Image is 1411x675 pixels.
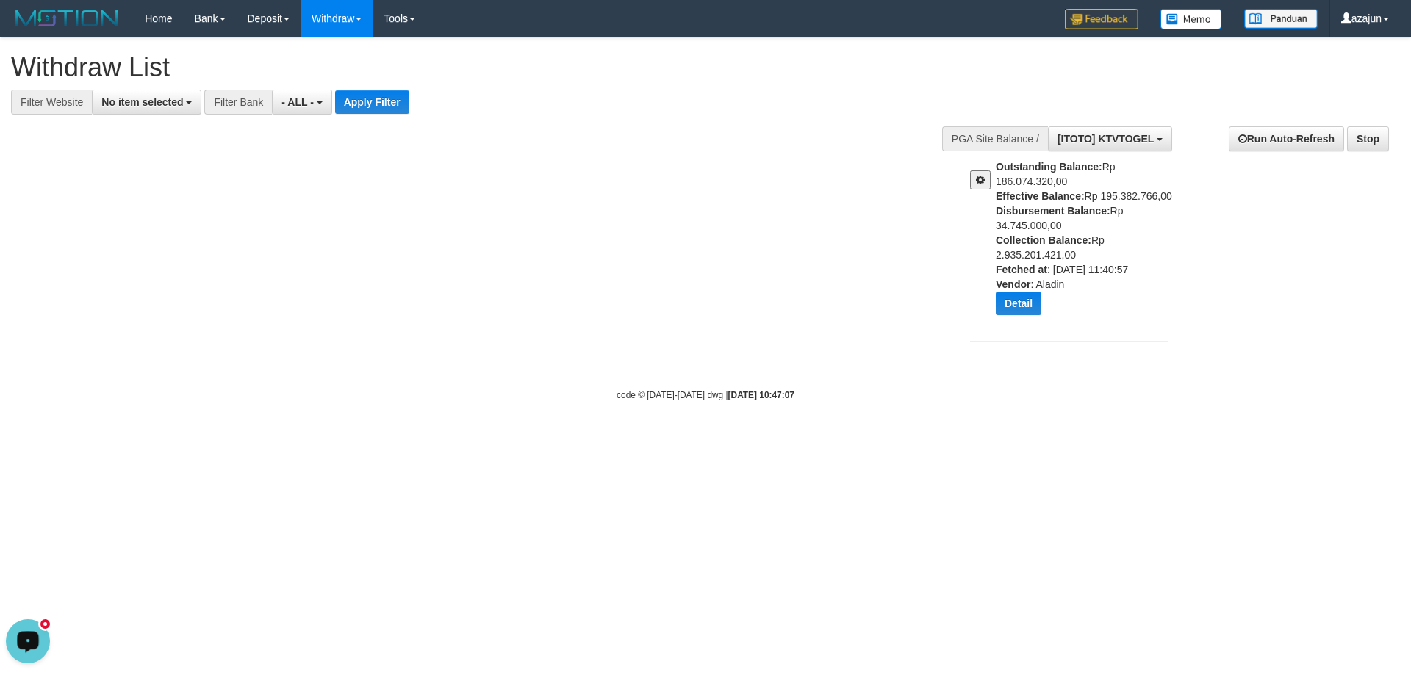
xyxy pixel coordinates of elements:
[1058,133,1154,145] span: [ITOTO] KTVTOGEL
[996,161,1102,173] b: Outstanding Balance:
[996,190,1085,202] b: Effective Balance:
[728,390,794,400] strong: [DATE] 10:47:07
[996,205,1110,217] b: Disbursement Balance:
[92,90,201,115] button: No item selected
[335,90,409,114] button: Apply Filter
[281,96,314,108] span: - ALL -
[942,126,1048,151] div: PGA Site Balance /
[1347,126,1389,151] a: Stop
[101,96,183,108] span: No item selected
[617,390,794,400] small: code © [DATE]-[DATE] dwg |
[1048,126,1172,151] button: [ITOTO] KTVTOGEL
[996,278,1030,290] b: Vendor
[204,90,272,115] div: Filter Bank
[272,90,331,115] button: - ALL -
[1244,9,1318,29] img: panduan.png
[11,90,92,115] div: Filter Website
[1229,126,1344,151] a: Run Auto-Refresh
[1160,9,1222,29] img: Button%20Memo.svg
[11,53,926,82] h1: Withdraw List
[996,159,1180,326] div: Rp 186.074.320,00 Rp 195.382.766,00 Rp 34.745.000,00 Rp 2.935.201.421,00 : [DATE] 11:40:57 : Aladin
[38,4,52,18] div: new message indicator
[996,234,1091,246] b: Collection Balance:
[1065,9,1138,29] img: Feedback.jpg
[11,7,123,29] img: MOTION_logo.png
[996,264,1047,275] b: Fetched at
[6,6,50,50] button: Open LiveChat chat widget
[996,292,1041,315] button: Detail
